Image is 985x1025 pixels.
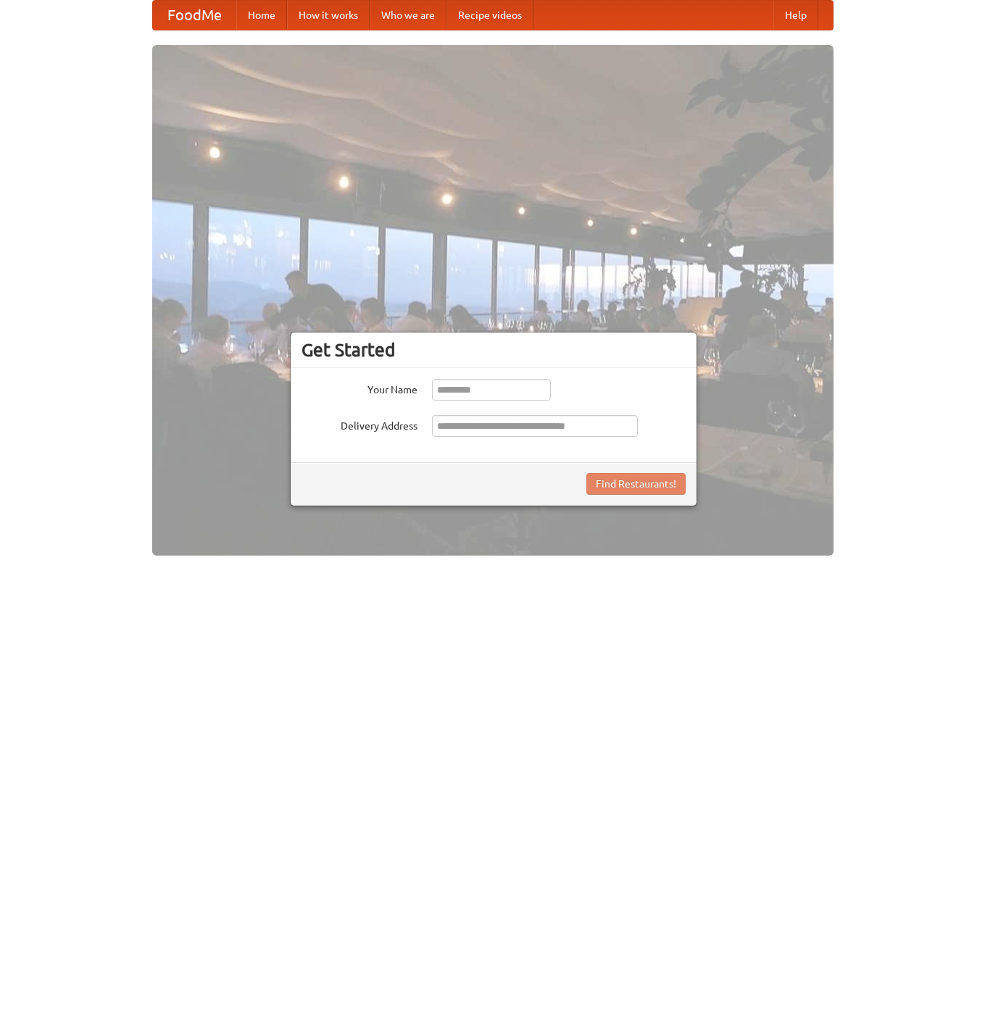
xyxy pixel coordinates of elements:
[302,415,417,433] label: Delivery Address
[773,1,818,30] a: Help
[302,339,686,361] h3: Get Started
[153,1,236,30] a: FoodMe
[302,379,417,397] label: Your Name
[236,1,287,30] a: Home
[287,1,370,30] a: How it works
[586,473,686,495] button: Find Restaurants!
[446,1,533,30] a: Recipe videos
[370,1,446,30] a: Who we are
